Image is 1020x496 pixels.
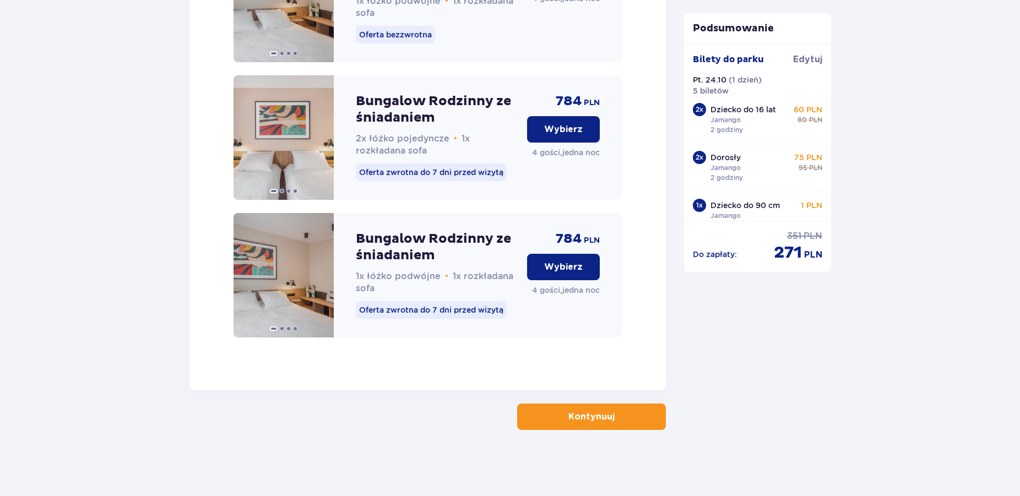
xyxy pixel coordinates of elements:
[729,74,762,85] p: ( 1 dzień )
[693,85,729,96] p: 5 biletów
[693,249,737,260] p: Do zapłaty :
[356,301,507,319] p: Oferta zwrotna do 7 dni przed wizytą
[710,115,741,125] p: Jamango
[794,104,822,115] p: 60 PLN
[804,230,822,242] span: PLN
[556,231,582,247] span: 784
[356,163,507,181] p: Oferta zwrotna do 7 dni przed wizytą
[445,271,448,282] span: •
[356,93,518,126] p: Bungalow Rodzinny ze śniadaniem
[693,151,706,164] div: 2 x
[532,147,600,158] p: 4 gości , jedna noc
[527,254,600,280] button: Wybierz
[793,53,822,66] span: Edytuj
[356,271,441,281] span: 1x łóżko podwójne
[544,261,583,273] p: Wybierz
[584,235,600,246] span: PLN
[804,249,822,261] span: PLN
[693,74,726,85] p: Pt. 24.10
[710,163,741,173] p: Jamango
[356,133,449,144] span: 2x łóżko pojedyncze
[710,125,743,135] p: 2 godziny
[527,116,600,143] button: Wybierz
[801,200,822,211] p: 1 PLN
[774,242,802,263] span: 271
[684,22,832,35] p: Podsumowanie
[568,411,615,423] p: Kontynuuj
[234,213,334,337] img: Bungalow Rodzinny ze śniadaniem
[693,53,764,66] p: Bilety do parku
[234,75,334,200] img: Bungalow Rodzinny ze śniadaniem
[532,285,600,296] p: 4 gości , jedna noc
[787,230,801,242] span: 351
[710,173,743,183] p: 2 godziny
[544,123,583,135] p: Wybierz
[710,211,741,221] p: Jamango
[556,93,582,110] span: 784
[454,133,457,144] span: •
[710,200,780,211] p: Dziecko do 90 cm
[356,26,435,43] p: Oferta bezzwrotna
[693,103,706,116] div: 2 x
[809,115,822,125] span: PLN
[799,163,807,173] span: 95
[517,404,666,430] button: Kontynuuj
[797,115,807,125] span: 80
[710,104,776,115] p: Dziecko do 16 lat
[584,97,600,108] span: PLN
[794,152,822,163] p: 75 PLN
[710,152,741,163] p: Dorosły
[356,231,518,264] p: Bungalow Rodzinny ze śniadaniem
[693,199,706,212] div: 1 x
[809,163,822,173] span: PLN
